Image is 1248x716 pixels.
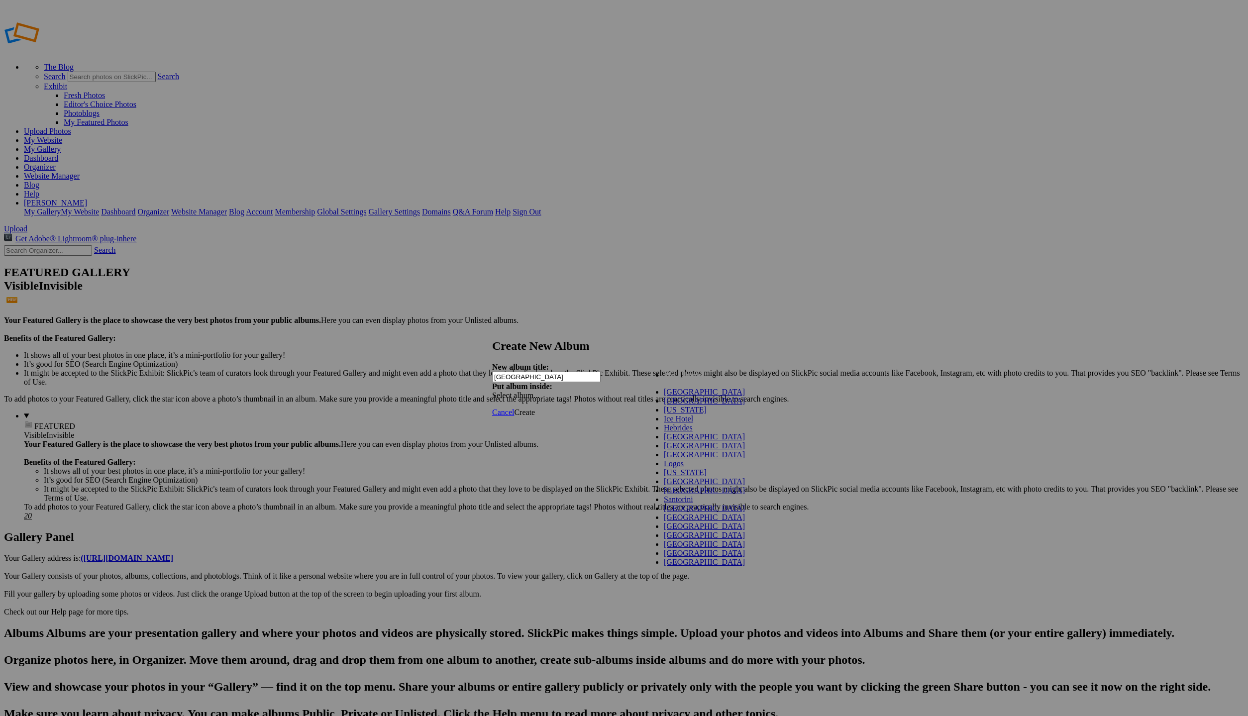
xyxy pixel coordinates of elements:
[492,391,539,400] span: Select album...
[514,408,535,416] span: Create
[492,408,514,416] a: Cancel
[492,363,549,371] strong: New album title:
[492,382,552,391] strong: Put album inside:
[492,339,756,353] h2: Create New Album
